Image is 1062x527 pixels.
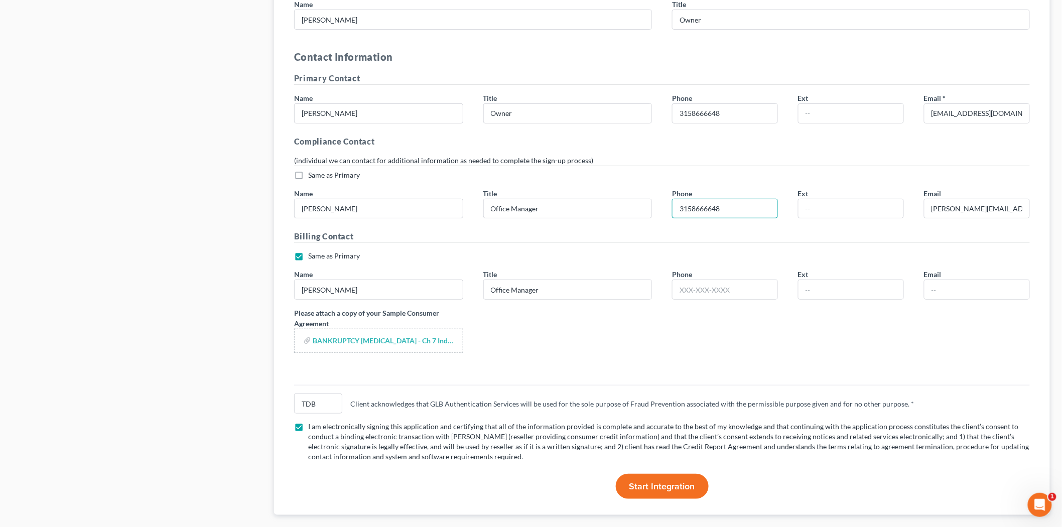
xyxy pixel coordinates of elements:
[924,104,1029,123] input: --
[924,199,1029,218] input: --
[673,10,1029,29] input: --
[294,93,313,103] label: Name
[798,93,809,103] label: Ext
[295,280,463,299] input: --
[616,474,709,499] button: Start Integration
[294,188,313,199] label: Name
[483,188,497,199] label: Title
[308,422,1029,461] span: I am electronically signing this application and certifying that all of the information provided ...
[295,394,342,413] input: Initials
[924,188,942,199] label: Email
[672,93,692,103] label: Phone
[924,280,1029,299] input: --
[294,269,313,280] label: Name
[294,156,1030,166] p: (individual we can contact for additional information as needed to complete the sign-up process)
[295,199,463,218] input: --
[1028,493,1052,517] iframe: Intercom live chat
[672,269,692,280] label: Phone
[799,104,903,123] input: --
[484,104,652,123] input: --
[799,199,903,218] input: --
[673,280,777,299] input: XXX-XXX-XXXX
[308,251,360,260] span: Same as Primary
[484,280,652,299] input: --
[798,269,809,280] label: Ext
[484,199,652,218] input: --
[924,94,942,102] span: Email
[294,50,1030,64] h4: Contact Information
[672,188,692,199] label: Phone
[798,188,809,199] label: Ext
[673,104,777,123] input: XXX-XXX-XXXX
[483,269,497,280] label: Title
[483,93,497,103] label: Title
[294,308,463,329] label: Please attach a copy of your Sample Consumer Agreement
[350,400,910,408] span: Client acknowledges that GLB Authentication Services will be used for the sole purpose of Fraud P...
[924,269,942,280] label: Email
[295,104,463,123] input: --
[308,171,360,179] span: Same as Primary
[629,481,695,492] span: Start Integration
[294,230,1030,243] h5: Billing Contact
[294,72,1030,85] h5: Primary Contact
[1048,493,1056,501] span: 1
[295,10,651,29] input: --
[673,199,777,218] input: XXX-XXX-XXXX
[799,280,903,299] input: --
[294,136,1030,148] h5: Compliance Contact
